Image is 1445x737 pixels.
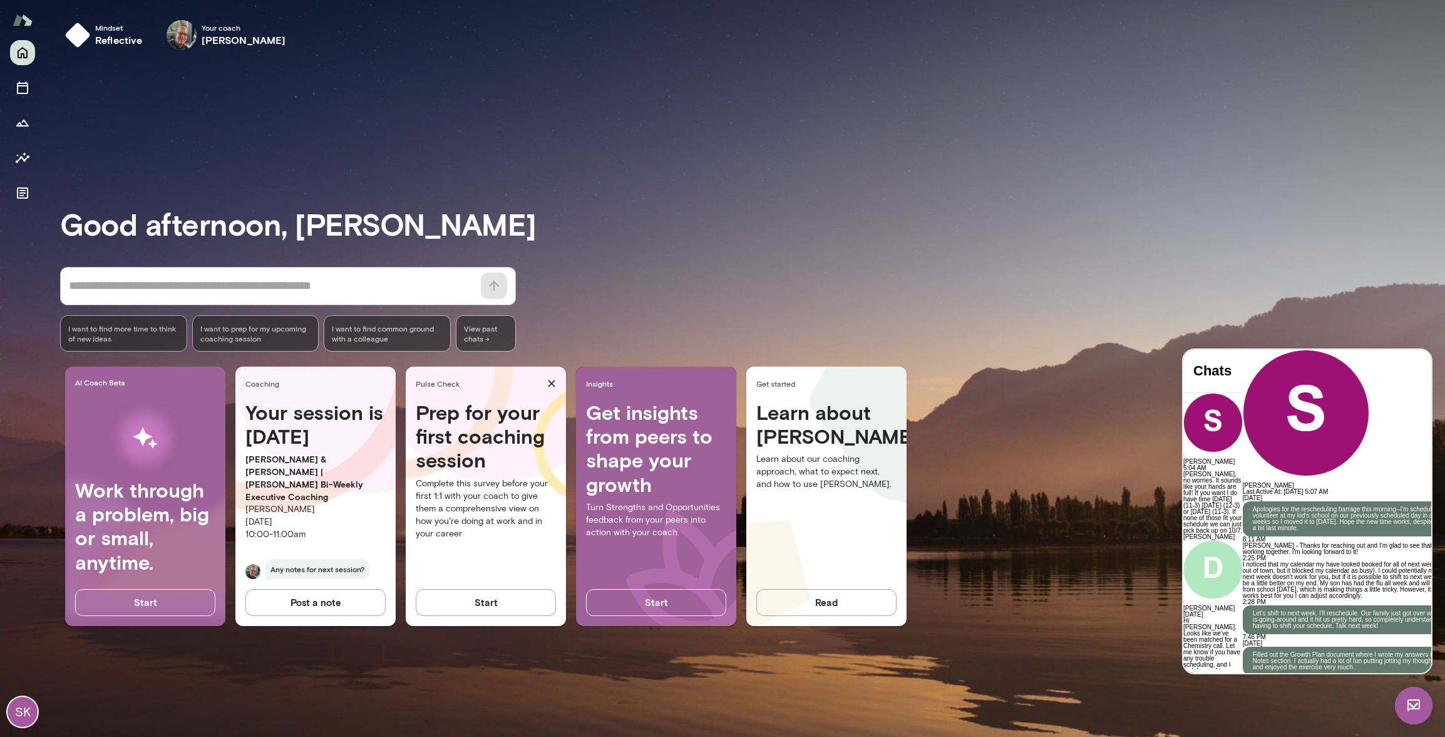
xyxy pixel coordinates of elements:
img: Mento [13,8,33,32]
div: I want to find common ground with a colleague [324,315,451,352]
span: Coaching [245,379,391,389]
span: Pulse Check [416,379,542,389]
button: Mindsetreflective [60,15,153,55]
button: Start [75,589,215,615]
div: I want to find more time to think of new ideas [60,315,187,352]
h4: Work through a problem, big or small, anytime. [75,478,215,575]
img: AI Workflows [90,399,201,478]
span: Any notes for next session? [265,559,369,579]
button: Growth Plan [10,110,35,135]
p: Complete this survey before your first 1:1 with your coach to give them a comprehensive view on h... [416,478,556,540]
span: 2:25 PM [59,205,83,212]
button: Insights [10,145,35,170]
p: [PERSON_NAME] [245,503,386,516]
div: I want to prep for my upcoming coaching session [192,315,319,352]
img: mindset [65,23,90,48]
span: Last Active At: [DATE] 5:07 AM [59,139,145,145]
p: Let's shift to next week, I'll reschedule. Our family just got over whatever-is-going-around and ... [69,261,276,280]
p: Turn Strengths and Opportunities feedback from your peers into action with your coach. [586,501,726,539]
h4: Your session is [DATE] [245,400,386,449]
span: 7:46 PM [59,284,83,291]
button: Home [10,40,35,65]
p: [PERSON_NAME] - Thanks for reaching out and I'm glad to see that we will be working together. I'm... [59,193,286,206]
button: Start [586,589,726,615]
span: I want to prep for my upcoming coaching session [200,323,311,343]
h6: [PERSON_NAME] [59,133,286,139]
span: 2:28 PM [59,249,83,256]
span: I want to find common ground with a colleague [332,323,443,343]
span: Get started [756,379,902,389]
button: Post a note [245,589,386,615]
img: Steve Oliver [167,20,197,50]
p: 10:00 - 11:00am [245,528,386,541]
span: 8:11 AM [59,186,83,193]
h4: Get insights from peers to shape your growth [586,400,726,497]
h4: Chats [10,13,49,29]
h6: reflective [95,33,143,48]
button: Sessions [10,75,35,100]
span: I want to find more time to think of new ideas [68,323,179,343]
p: I noticed that my calendar my have looked booked for all of next week (my wife is out of town, bu... [59,212,286,249]
span: [DATE] [59,290,79,297]
span: AI Coach Beta [75,377,220,387]
p: Learn about our coaching approach, what to expect next, and how to use [PERSON_NAME]. [756,453,897,491]
h4: Prep for your first coaching session [416,400,556,473]
p: [DATE] [245,516,386,528]
h4: Learn about [PERSON_NAME] [756,400,897,449]
span: Mindset [95,23,143,33]
p: [PERSON_NAME] & [PERSON_NAME] | [PERSON_NAME] Bi-Weekly Executive Coaching [245,453,386,503]
div: SK [8,697,38,727]
img: Steve [245,564,260,579]
button: Read [756,589,897,615]
p: Filled out the Growth Plan document where I wrote my answers in the Notes section. I actually had... [69,302,276,321]
button: Start [416,589,556,615]
h3: Good afternoon, [PERSON_NAME] [60,206,1445,241]
h6: [PERSON_NAME] [202,33,286,48]
div: Steve OliverYour coach[PERSON_NAME] [158,15,295,55]
span: Your coach [202,23,286,33]
span: View past chats -> [456,315,516,352]
button: Documents [10,180,35,206]
p: Apologies for the rescheduling barrage this morning--I'm scheduled to volunteer at my kid's schoo... [69,157,276,182]
span: [DATE] [59,145,79,152]
span: Insights [586,379,731,389]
